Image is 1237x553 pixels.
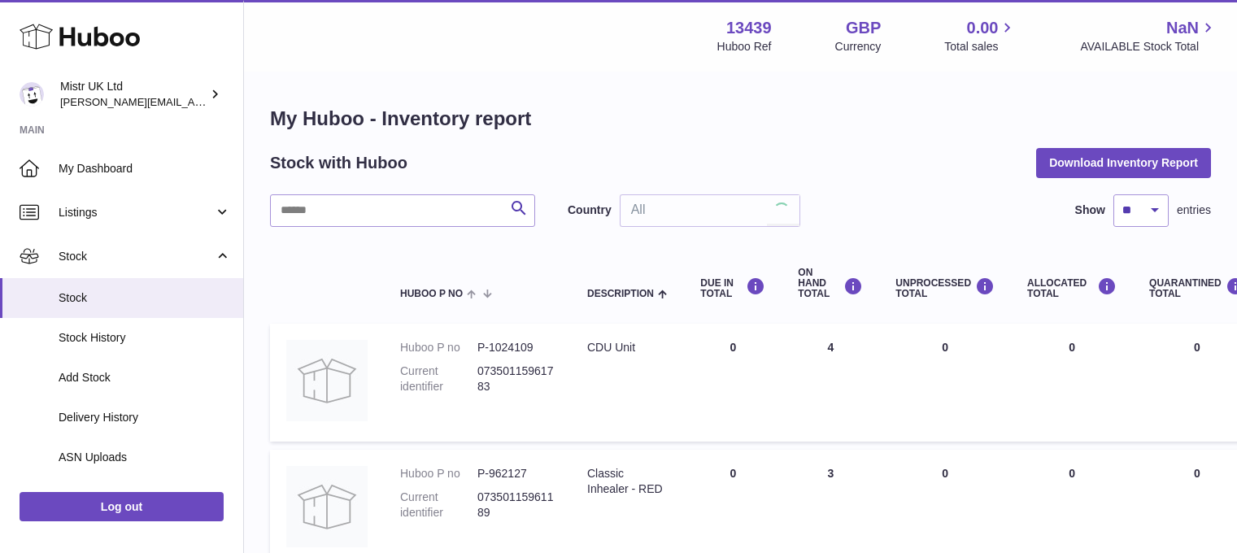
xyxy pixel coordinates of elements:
[400,340,477,355] dt: Huboo P no
[587,289,654,299] span: Description
[400,364,477,394] dt: Current identifier
[59,205,214,220] span: Listings
[846,17,881,39] strong: GBP
[477,466,555,481] dd: P-962127
[477,364,555,394] dd: 07350115961783
[1166,17,1199,39] span: NaN
[59,249,214,264] span: Stock
[726,17,772,39] strong: 13439
[895,277,995,299] div: UNPROCESSED Total
[60,95,326,108] span: [PERSON_NAME][EMAIL_ADDRESS][DOMAIN_NAME]
[782,324,879,442] td: 4
[59,290,231,306] span: Stock
[1027,277,1117,299] div: ALLOCATED Total
[1075,202,1105,218] label: Show
[1080,39,1217,54] span: AVAILABLE Stock Total
[1177,202,1211,218] span: entries
[59,161,231,176] span: My Dashboard
[59,410,231,425] span: Delivery History
[684,324,782,442] td: 0
[286,466,368,547] img: product image
[286,340,368,421] img: product image
[270,106,1211,132] h1: My Huboo - Inventory report
[1011,324,1133,442] td: 0
[944,17,1017,54] a: 0.00 Total sales
[587,340,668,355] div: CDU Unit
[1194,467,1200,480] span: 0
[20,82,44,107] img: alex@mistr.co
[798,268,863,300] div: ON HAND Total
[967,17,999,39] span: 0.00
[400,490,477,520] dt: Current identifier
[477,490,555,520] dd: 07350115961189
[270,152,407,174] h2: Stock with Huboo
[587,466,668,497] div: Classic Inhealer - RED
[59,450,231,465] span: ASN Uploads
[20,492,224,521] a: Log out
[60,79,207,110] div: Mistr UK Ltd
[568,202,612,218] label: Country
[944,39,1017,54] span: Total sales
[1036,148,1211,177] button: Download Inventory Report
[400,289,463,299] span: Huboo P no
[59,330,231,346] span: Stock History
[879,324,1011,442] td: 0
[700,277,765,299] div: DUE IN TOTAL
[477,340,555,355] dd: P-1024109
[400,466,477,481] dt: Huboo P no
[1080,17,1217,54] a: NaN AVAILABLE Stock Total
[59,370,231,385] span: Add Stock
[717,39,772,54] div: Huboo Ref
[1194,341,1200,354] span: 0
[835,39,882,54] div: Currency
